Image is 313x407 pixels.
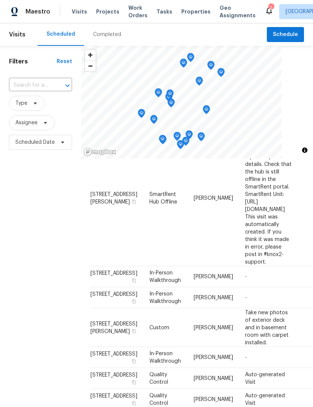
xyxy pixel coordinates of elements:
div: Map marker [217,68,225,80]
button: Zoom out [85,61,96,72]
span: Scheduled Date [15,139,55,146]
span: Tasks [156,9,172,15]
button: Copy Address [131,277,137,284]
span: Schedule [273,30,298,40]
div: Map marker [155,89,162,100]
span: Properties [181,8,211,16]
div: Map marker [138,109,145,121]
span: Toggle attribution [302,146,307,155]
div: Scheduled [47,31,75,38]
span: [STREET_ADDRESS] [90,271,137,276]
span: Custom [149,325,169,330]
span: SmartRent Hub Offline [149,192,177,205]
span: Geo Assignments [220,5,256,20]
div: Map marker [185,131,193,142]
span: [PERSON_NAME] [194,295,233,301]
span: [STREET_ADDRESS][PERSON_NAME] [90,192,137,205]
button: Zoom in [85,50,96,61]
span: - [245,355,247,360]
span: [STREET_ADDRESS][PERSON_NAME] [90,321,137,334]
button: Copy Address [131,400,137,407]
span: [PERSON_NAME] [194,325,233,330]
span: [PERSON_NAME] [194,274,233,280]
span: [PERSON_NAME] [194,355,233,360]
span: Quality Control [149,393,168,406]
span: Take new photos of exterior deck and in basement room with carpet installed. [245,310,289,345]
div: Map marker [187,53,194,65]
button: Toggle attribution [300,146,309,155]
h1: Filters [9,58,57,66]
button: Copy Address [131,198,137,205]
div: Map marker [177,140,184,152]
button: Copy Address [131,298,137,305]
span: In-Person Walkthrough [149,292,181,304]
a: Mapbox homepage [83,148,116,157]
div: Map marker [182,137,190,149]
button: Copy Address [131,379,137,386]
span: Type [15,100,27,107]
span: Visits [9,27,26,43]
span: Visits [72,8,87,16]
span: Hub offline for over 24 hours. Please investigate and report any relevant details. Check that the... [245,132,293,265]
div: Map marker [165,93,173,105]
span: - [245,295,247,301]
div: Map marker [207,61,215,73]
span: In-Person Walkthrough [149,271,181,283]
span: [STREET_ADDRESS] [90,373,137,378]
div: Map marker [173,132,181,144]
div: Map marker [150,115,158,127]
div: Map marker [180,59,187,71]
span: Assignee [15,119,38,127]
input: Search for an address... [9,80,51,92]
div: Map marker [203,106,210,117]
div: Map marker [159,135,166,147]
div: Reset [57,58,72,66]
span: Auto-generated Visit [245,372,285,385]
span: In-Person Walkthrough [149,351,181,364]
span: [STREET_ADDRESS] [90,292,137,297]
button: Open [62,81,73,91]
div: Map marker [197,133,205,144]
span: - [245,274,247,280]
span: [PERSON_NAME] [194,397,233,402]
button: Copy Address [131,328,137,335]
span: Work Orders [128,5,147,20]
div: Completed [93,31,121,39]
span: Projects [96,8,119,16]
button: Schedule [267,27,304,43]
button: Copy Address [131,358,137,365]
span: [PERSON_NAME] [194,376,233,381]
span: Quality Control [149,372,168,385]
span: Auto-generated Visit [245,393,285,406]
span: [STREET_ADDRESS] [90,394,137,399]
canvas: Map [81,46,281,159]
div: Map marker [166,90,174,101]
div: 2 [268,5,274,12]
span: [STREET_ADDRESS] [90,352,137,357]
span: Maestro [26,8,50,16]
span: [PERSON_NAME] [194,196,233,201]
div: Map marker [196,77,203,89]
